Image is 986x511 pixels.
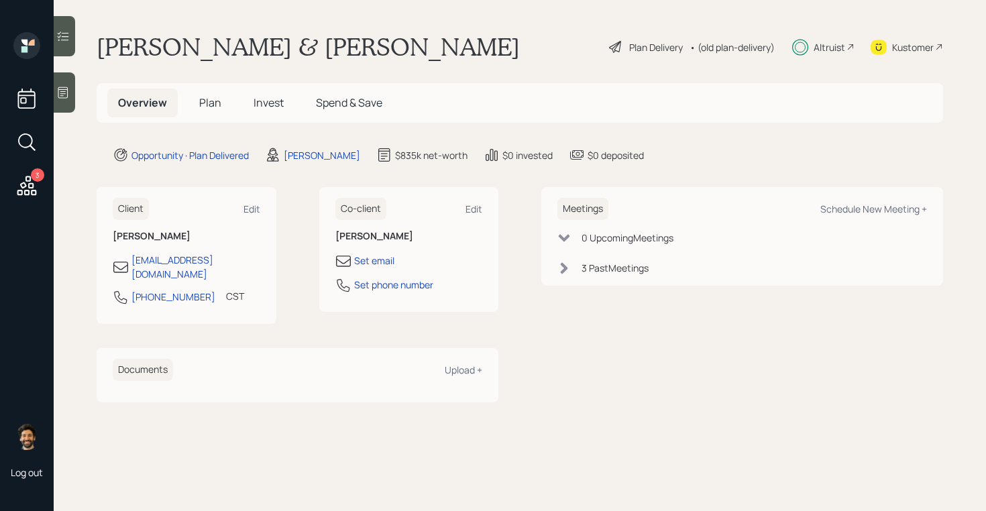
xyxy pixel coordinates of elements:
h6: Meetings [557,198,608,220]
span: Spend & Save [316,95,382,110]
div: Edit [465,203,482,215]
div: Set phone number [354,278,433,292]
span: Invest [254,95,284,110]
h6: Co-client [335,198,386,220]
div: Kustomer [892,40,934,54]
div: Altruist [814,40,845,54]
div: Schedule New Meeting + [820,203,927,215]
div: Plan Delivery [629,40,683,54]
div: CST [226,289,244,303]
div: $0 deposited [588,148,644,162]
div: Opportunity · Plan Delivered [131,148,249,162]
span: Overview [118,95,167,110]
div: [EMAIL_ADDRESS][DOMAIN_NAME] [131,253,260,281]
div: $835k net-worth [395,148,468,162]
div: $0 invested [502,148,553,162]
div: • (old plan-delivery) [690,40,775,54]
h6: [PERSON_NAME] [113,231,260,242]
h1: [PERSON_NAME] & [PERSON_NAME] [97,32,520,62]
h6: [PERSON_NAME] [335,231,483,242]
div: [PHONE_NUMBER] [131,290,215,304]
div: 3 [31,168,44,182]
div: 0 Upcoming Meeting s [582,231,673,245]
div: Edit [243,203,260,215]
div: [PERSON_NAME] [284,148,360,162]
img: eric-schwartz-headshot.png [13,423,40,450]
div: Log out [11,466,43,479]
h6: Client [113,198,149,220]
div: Set email [354,253,394,268]
span: Plan [199,95,221,110]
h6: Documents [113,359,173,381]
div: Upload + [445,363,482,376]
div: 3 Past Meeting s [582,261,649,275]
